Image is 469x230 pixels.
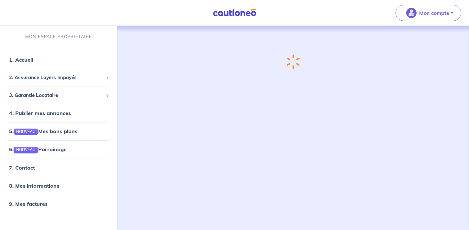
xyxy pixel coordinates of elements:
[9,183,59,189] a: 8. Mes informations
[3,71,115,84] div: 2. Assurance Loyers Impayés
[286,54,300,70] img: loading-spinner
[3,125,115,138] div: 5.NOUVEAUMes bons plans
[3,89,115,102] div: 3. Garantie Locataire
[9,146,67,152] a: 6.NOUVEAUParrainage
[3,53,115,66] div: 1. Accueil
[406,8,417,18] img: illu_account_valid_menu.svg
[3,179,115,192] div: 8. Mes informations
[396,5,461,21] button: illu_account_valid_menu.svgMon compte
[210,9,259,17] img: Cautioneo
[25,34,92,40] p: MON ESPACE PROPRIÉTAIRE
[9,164,35,171] a: 7. Contact
[9,92,103,99] span: 3. Garantie Locataire
[3,197,115,210] div: 9. Mes factures
[9,110,71,116] a: 4. Publier mes annonces
[3,143,115,156] div: 6.NOUVEAUParrainage
[9,57,33,63] a: 1. Accueil
[9,201,48,207] a: 9. Mes factures
[3,107,115,120] div: 4. Publier mes annonces
[3,161,115,174] div: 7. Contact
[419,9,449,17] p: Mon compte
[9,128,77,134] a: 5.NOUVEAUMes bons plans
[9,74,103,81] span: 2. Assurance Loyers Impayés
